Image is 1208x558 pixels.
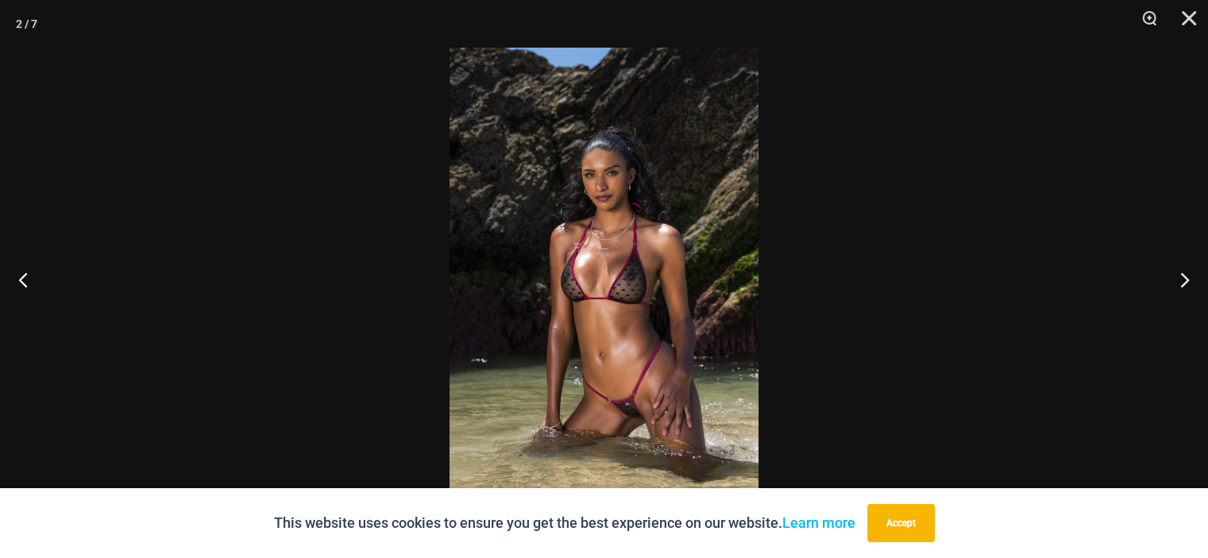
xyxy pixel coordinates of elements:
[450,48,758,510] img: Cupids Kiss Hearts 312 Tri Top 456 Micro 07
[867,504,935,542] button: Accept
[16,12,37,36] div: 2 / 7
[782,514,855,531] a: Learn more
[1148,240,1208,319] button: Next
[274,511,855,535] p: This website uses cookies to ensure you get the best experience on our website.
